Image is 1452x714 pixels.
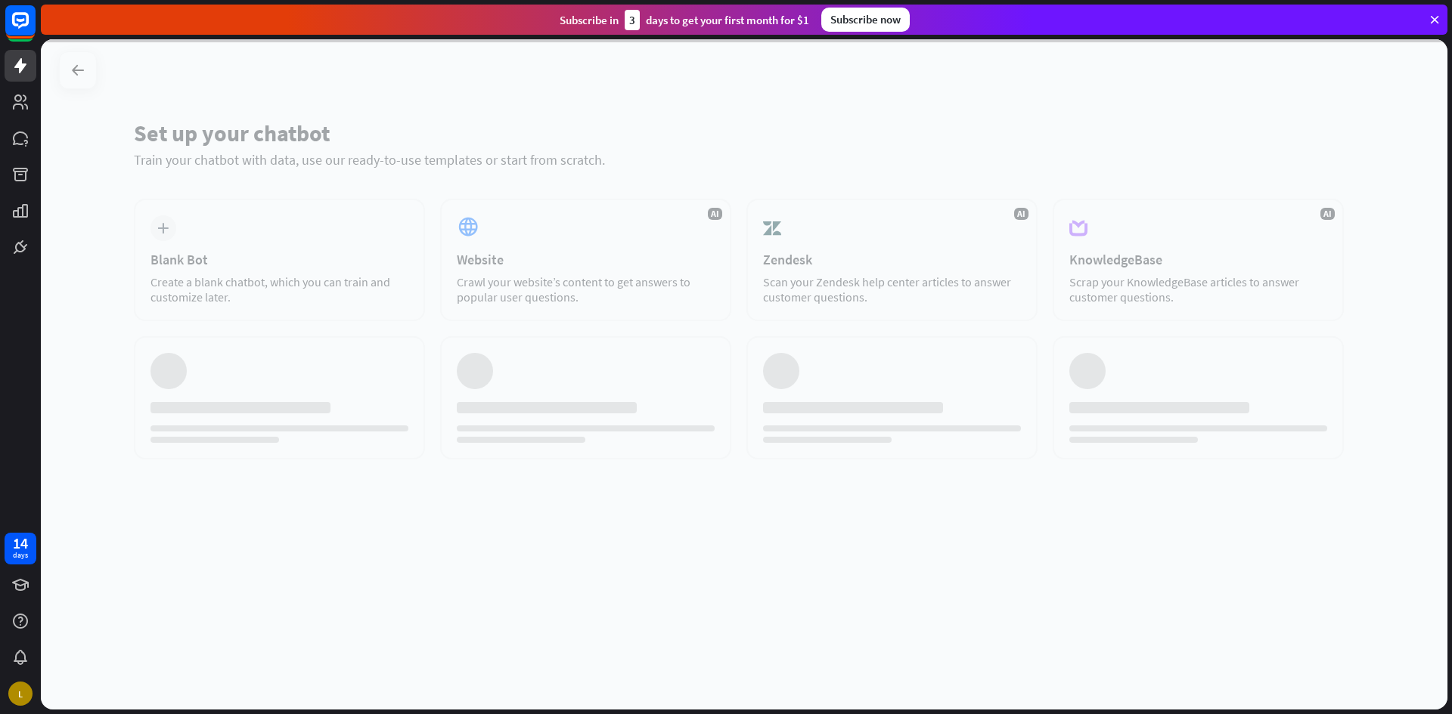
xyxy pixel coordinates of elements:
[13,536,28,550] div: 14
[560,10,809,30] div: Subscribe in days to get your first month for $1
[8,682,33,706] div: L
[821,8,910,32] div: Subscribe now
[13,550,28,561] div: days
[5,533,36,564] a: 14 days
[625,10,640,30] div: 3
